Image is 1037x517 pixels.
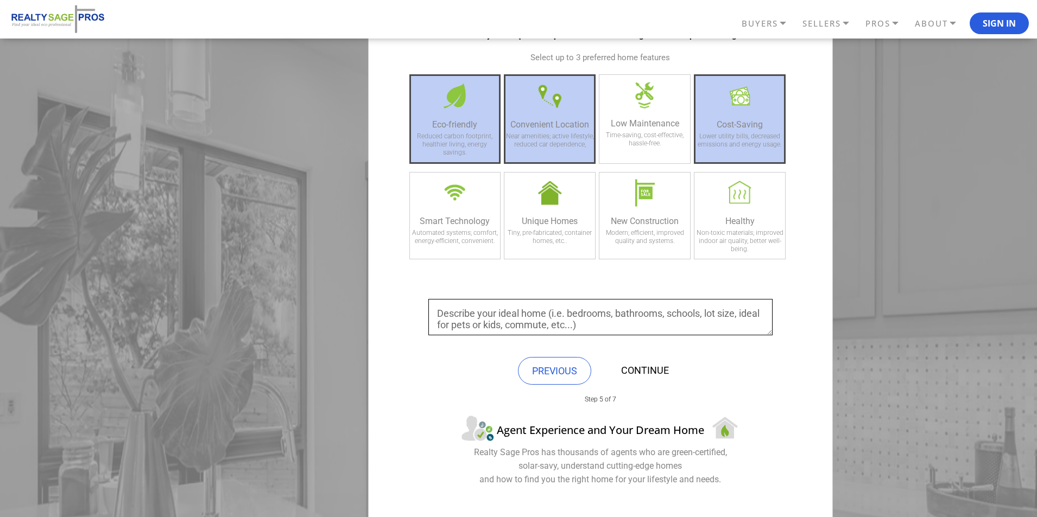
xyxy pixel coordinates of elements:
div: Tiny, pre-fabricated, container homes, etc.. [504,229,595,251]
p: Realty Sage Pros has thousands of agents who are green-certified, solar-savy, understand cutting-... [474,445,727,486]
a: CONTINUE [608,357,682,385]
a: BUYERS [739,14,800,33]
button: Sign In [970,12,1029,34]
h5: Agent Experience and Your Dream Home [497,424,704,437]
div: Smart Technology [410,216,501,226]
a: ABOUT [912,14,970,33]
div: Time-saving, cost-effective, hassle-free. [599,131,690,153]
img: REALTY SAGE PROS [8,4,106,34]
strong: We match your unique home preferences to knowledgeable and experienced agents [448,30,753,40]
div: Non-toxic materials; improved indoor air quality, better well-being. [694,229,785,259]
div: Reduced carbon footprint, healthier living, energy savings. [411,132,499,162]
div: Near amenities; active lifestyle, reduced car dependence, [505,132,594,154]
div: Lower utility bills, decreased emissions and energy usage. [695,132,784,154]
a: SELLERS [800,14,863,33]
div: Modern; efficient, improved quality and systems. [599,229,690,251]
p: Select up to 3 preferred home features [409,52,792,63]
a: PREVIOUS [518,357,591,385]
div: New Construction [599,216,690,226]
div: Cost-Saving [695,119,784,130]
div: Low Maintenance [599,118,690,129]
p: Step 5 of 7 [380,390,821,403]
div: Eco-friendly [411,119,499,130]
div: Healthy [694,216,785,226]
div: Unique Homes [504,216,595,226]
div: Automated systems; comfort, energy-efficient, convenient. [410,229,501,251]
a: PROS [863,14,912,33]
div: Convenient Location [505,119,594,130]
